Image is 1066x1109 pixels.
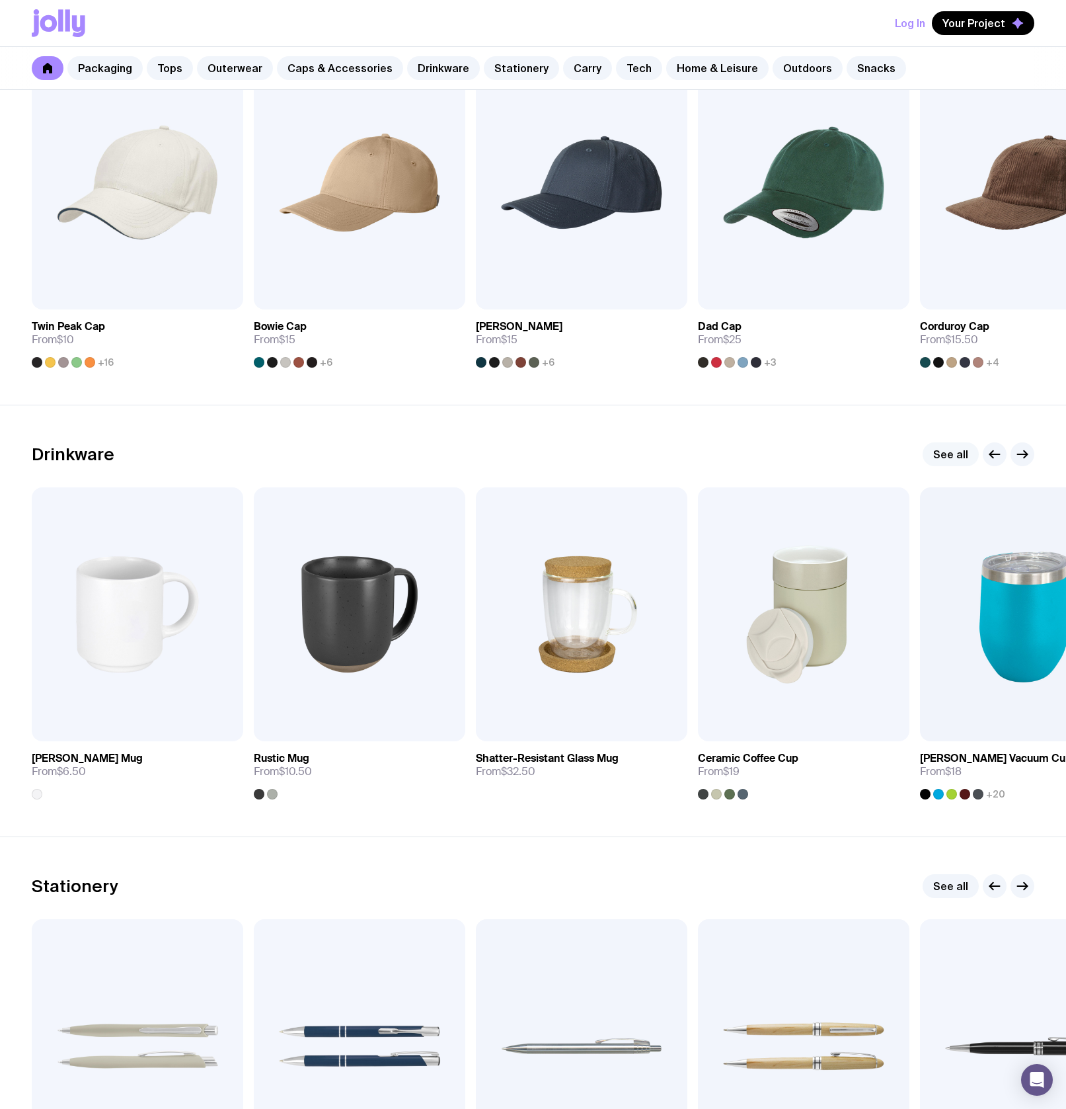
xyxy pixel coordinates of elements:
a: Home & Leisure [666,56,769,80]
span: +20 [986,789,1005,800]
span: $6.50 [57,764,86,778]
a: Carry [563,56,612,80]
span: +6 [320,357,332,368]
a: Drinkware [407,56,480,80]
h3: [PERSON_NAME] Mug [32,752,143,765]
a: Twin Peak CapFrom$10+16 [32,309,243,368]
a: Outerwear [197,56,273,80]
h3: Ceramic Coffee Cup [698,752,798,765]
span: Your Project [942,17,1005,30]
a: Outdoors [773,56,843,80]
h2: Stationery [32,876,118,896]
span: $10.50 [279,764,312,778]
a: [PERSON_NAME] MugFrom$6.50 [32,741,243,800]
span: From [698,333,742,347]
a: Bowie CapFrom$15+6 [254,309,465,368]
h3: Bowie Cap [254,320,307,333]
a: Rustic MugFrom$10.50 [254,741,465,800]
span: $18 [945,764,962,778]
span: From [698,765,740,778]
a: Tech [616,56,662,80]
span: +4 [986,357,999,368]
button: Log In [895,11,925,35]
h3: Twin Peak Cap [32,320,105,333]
span: From [254,765,312,778]
span: $19 [723,764,740,778]
span: From [254,333,295,347]
span: +6 [542,357,554,368]
a: [PERSON_NAME]From$15+6 [476,309,687,368]
span: From [920,765,962,778]
span: From [920,333,978,347]
span: From [476,333,517,347]
span: From [32,765,86,778]
span: $15 [279,333,295,347]
h3: Shatter-Resistant Glass Mug [476,752,619,765]
span: From [32,333,74,347]
h3: Dad Cap [698,320,742,333]
div: Open Intercom Messenger [1021,1064,1053,1096]
h2: Drinkware [32,444,114,464]
a: Shatter-Resistant Glass MugFrom$32.50 [476,741,687,789]
h3: Corduroy Cap [920,320,989,333]
a: Packaging [67,56,143,80]
span: +3 [764,357,777,368]
a: Snacks [847,56,906,80]
span: $32.50 [501,764,535,778]
a: See all [923,874,979,898]
span: $15 [501,333,517,347]
a: Tops [147,56,193,80]
a: Dad CapFrom$25+3 [698,309,909,368]
a: Caps & Accessories [277,56,403,80]
span: +16 [98,357,114,368]
a: See all [923,442,979,466]
a: Ceramic Coffee CupFrom$19 [698,741,909,800]
button: Your Project [932,11,1034,35]
span: $15.50 [945,333,978,347]
h3: [PERSON_NAME] [476,320,562,333]
h3: Rustic Mug [254,752,309,765]
span: $10 [57,333,74,347]
span: $25 [723,333,742,347]
span: From [476,765,535,778]
a: Stationery [484,56,559,80]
